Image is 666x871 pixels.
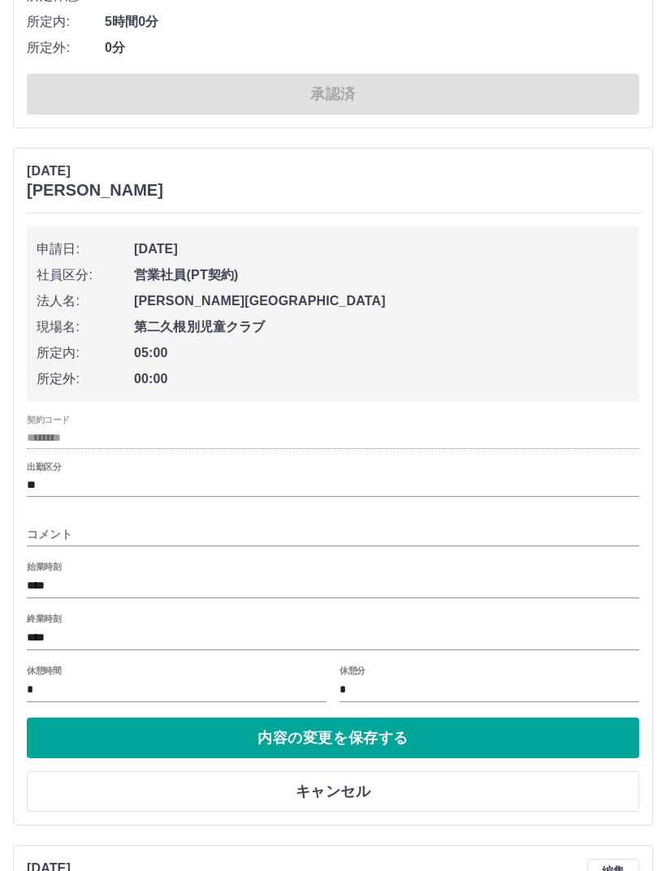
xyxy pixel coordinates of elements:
span: 営業社員(PT契約) [134,265,629,285]
span: [DATE] [134,239,629,259]
span: [PERSON_NAME][GEOGRAPHIC_DATA] [134,291,629,311]
span: 所定外: [27,38,105,58]
label: 終業時刻 [27,612,61,624]
span: 社員区分: [37,265,134,285]
h3: [PERSON_NAME] [27,181,163,200]
label: 休憩分 [339,664,365,676]
button: 内容の変更を保存する [27,718,639,758]
p: [DATE] [27,162,163,181]
button: キャンセル [27,771,639,812]
span: 0分 [105,38,639,58]
span: 申請日: [37,239,134,259]
label: 始業時刻 [27,560,61,572]
label: 休憩時間 [27,664,61,676]
span: 05:00 [134,343,629,363]
span: 現場名: [37,317,134,337]
label: 出勤区分 [27,461,61,473]
span: 所定外: [37,369,134,389]
span: 第二久根別児童クラブ [134,317,629,337]
span: 所定内: [27,12,105,32]
span: 5時間0分 [105,12,639,32]
label: 契約コード [27,414,70,426]
span: 法人名: [37,291,134,311]
span: 所定内: [37,343,134,363]
span: 00:00 [134,369,629,389]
